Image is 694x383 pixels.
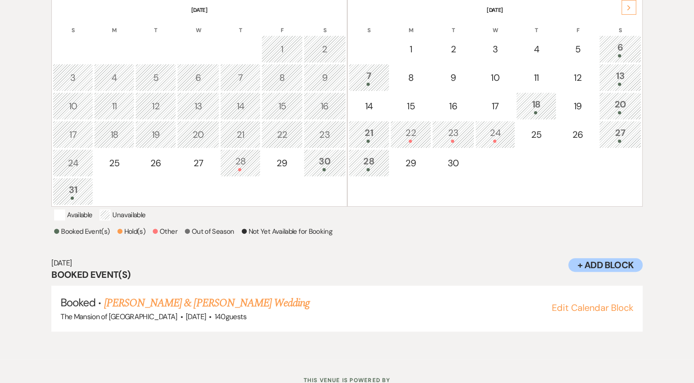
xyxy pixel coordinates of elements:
div: 29 [395,156,426,170]
div: 19 [562,99,593,113]
div: 6 [182,71,214,84]
div: 16 [437,99,469,113]
div: 22 [395,126,426,143]
div: 9 [309,71,341,84]
div: 4 [99,71,129,84]
div: 15 [266,99,298,113]
div: 3 [480,42,511,56]
div: 22 [266,128,298,141]
th: T [220,15,261,34]
th: S [53,15,93,34]
div: 8 [266,71,298,84]
th: M [94,15,134,34]
div: 1 [266,42,298,56]
th: T [432,15,474,34]
div: 5 [140,71,172,84]
th: F [557,15,598,34]
div: 27 [604,126,636,143]
span: [DATE] [186,312,206,321]
th: S [304,15,346,34]
div: 30 [309,154,341,171]
div: 13 [604,69,636,86]
div: 21 [354,126,384,143]
div: 26 [140,156,172,170]
div: 9 [437,71,469,84]
span: 140 guests [215,312,246,321]
div: 25 [521,128,551,141]
div: 12 [562,71,593,84]
div: 21 [225,128,255,141]
button: + Add Block [568,258,643,272]
div: 25 [99,156,129,170]
th: S [599,15,641,34]
div: 17 [58,128,88,141]
div: 20 [604,97,636,114]
p: Out of Season [185,226,234,237]
div: 28 [225,154,255,171]
div: 13 [182,99,214,113]
th: S [349,15,389,34]
th: T [135,15,177,34]
span: The Mansion of [GEOGRAPHIC_DATA] [61,312,178,321]
th: M [390,15,431,34]
p: Available [54,209,92,220]
div: 6 [604,40,636,57]
div: 29 [266,156,298,170]
div: 19 [140,128,172,141]
div: 1 [395,42,426,56]
div: 2 [309,42,341,56]
div: 14 [354,99,384,113]
div: 16 [309,99,341,113]
h6: [DATE] [51,258,643,268]
div: 7 [225,71,255,84]
a: [PERSON_NAME] & [PERSON_NAME] Wedding [104,295,310,311]
div: 30 [437,156,469,170]
div: 3 [58,71,88,84]
div: 26 [562,128,593,141]
h3: Booked Event(s) [51,268,643,281]
div: 7 [354,69,384,86]
div: 28 [354,154,384,171]
th: F [261,15,303,34]
div: 24 [480,126,511,143]
div: 4 [521,42,551,56]
p: Other [153,226,178,237]
div: 20 [182,128,214,141]
div: 18 [99,128,129,141]
div: 14 [225,99,255,113]
p: Hold(s) [117,226,146,237]
button: Edit Calendar Block [552,303,633,312]
div: 10 [480,71,511,84]
div: 12 [140,99,172,113]
p: Booked Event(s) [54,226,110,237]
div: 17 [480,99,511,113]
span: Booked [61,295,95,310]
div: 23 [437,126,469,143]
div: 15 [395,99,426,113]
th: T [516,15,556,34]
div: 11 [521,71,551,84]
th: W [475,15,516,34]
p: Not Yet Available for Booking [242,226,332,237]
p: Unavailable [100,209,145,220]
div: 5 [562,42,593,56]
div: 23 [309,128,341,141]
div: 8 [395,71,426,84]
div: 18 [521,97,551,114]
div: 2 [437,42,469,56]
div: 24 [58,156,88,170]
div: 27 [182,156,214,170]
div: 31 [58,183,88,200]
div: 10 [58,99,88,113]
div: 11 [99,99,129,113]
th: W [177,15,219,34]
